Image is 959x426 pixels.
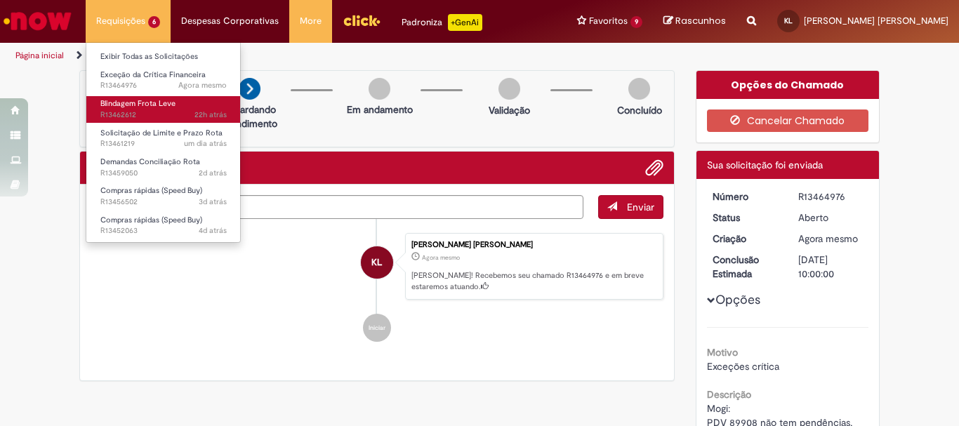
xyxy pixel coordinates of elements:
span: 6 [148,16,160,28]
a: Exibir Todas as Solicitações [86,49,241,65]
a: Aberto R13464976 : Exceção da Crítica Financeira [86,67,241,93]
button: Adicionar anexos [645,159,663,177]
span: 22h atrás [194,109,227,120]
ul: Trilhas de página [11,43,629,69]
span: R13459050 [100,168,227,179]
a: Aberto R13461219 : Solicitação de Limite e Prazo Rota [86,126,241,152]
time: 30/08/2025 12:19:11 [422,253,460,262]
time: 30/08/2025 12:19:12 [178,80,227,91]
img: click_logo_yellow_360x200.png [343,10,381,31]
dt: Conclusão Estimada [702,253,788,281]
img: arrow-next.png [239,78,260,100]
span: Agora mesmo [178,80,227,91]
div: R13464976 [798,189,864,204]
p: Aguardando atendimento [216,102,284,131]
p: Validação [489,103,530,117]
img: ServiceNow [1,7,74,35]
a: Página inicial [15,50,64,61]
img: img-circle-grey.png [498,78,520,100]
div: Padroniza [402,14,482,31]
span: Solicitação de Limite e Prazo Rota [100,128,223,138]
div: 30/08/2025 12:19:11 [798,232,864,246]
a: Aberto R13456502 : Compras rápidas (Speed Buy) [86,183,241,209]
time: 27/08/2025 11:54:09 [199,225,227,236]
span: 4d atrás [199,225,227,236]
span: Exceções crítica [707,360,779,373]
p: Concluído [617,103,662,117]
time: 30/08/2025 12:19:11 [798,232,858,245]
b: Motivo [707,346,738,359]
span: Rascunhos [675,14,726,27]
span: Compras rápidas (Speed Buy) [100,185,202,196]
span: R13456502 [100,197,227,208]
span: 2d atrás [199,168,227,178]
div: Kaline De Padua Linares [361,246,393,279]
span: Compras rápidas (Speed Buy) [100,215,202,225]
span: Sua solicitação foi enviada [707,159,823,171]
span: Exceção da Crítica Financeira [100,69,206,80]
li: Kaline De Padua Linares [91,233,663,300]
p: Em andamento [347,102,413,117]
div: Opções do Chamado [696,71,880,99]
span: um dia atrás [184,138,227,149]
time: 29/08/2025 09:51:48 [184,138,227,149]
span: 9 [630,16,642,28]
span: Requisições [96,14,145,28]
time: 28/08/2025 16:15:47 [199,168,227,178]
dt: Criação [702,232,788,246]
span: Favoritos [589,14,628,28]
a: Aberto R13462612 : Blindagem Frota Leve [86,96,241,122]
span: Enviar [627,201,654,213]
img: img-circle-grey.png [628,78,650,100]
button: Cancelar Chamado [707,109,869,132]
dt: Número [702,189,788,204]
span: Despesas Corporativas [181,14,279,28]
div: [PERSON_NAME] [PERSON_NAME] [411,241,656,249]
p: +GenAi [448,14,482,31]
span: R13464976 [100,80,227,91]
b: Descrição [707,388,751,401]
span: R13452063 [100,225,227,237]
span: KL [784,16,793,25]
textarea: Digite sua mensagem aqui... [91,195,583,219]
div: [DATE] 10:00:00 [798,253,864,281]
img: img-circle-grey.png [369,78,390,100]
ul: Requisições [86,42,241,243]
time: 28/08/2025 10:07:32 [199,197,227,207]
button: Enviar [598,195,663,219]
div: Aberto [798,211,864,225]
span: KL [371,246,382,279]
p: [PERSON_NAME]! Recebemos seu chamado R13464976 e em breve estaremos atuando. [411,270,656,292]
span: More [300,14,322,28]
a: Aberto R13459050 : Demandas Conciliação Rota [86,154,241,180]
dt: Status [702,211,788,225]
a: Rascunhos [663,15,726,28]
span: Blindagem Frota Leve [100,98,176,109]
span: Agora mesmo [422,253,460,262]
span: Demandas Conciliação Rota [100,157,200,167]
time: 29/08/2025 14:18:54 [194,109,227,120]
span: Agora mesmo [798,232,858,245]
span: [PERSON_NAME] [PERSON_NAME] [804,15,948,27]
span: R13461219 [100,138,227,149]
span: 3d atrás [199,197,227,207]
ul: Histórico de tíquete [91,219,663,357]
span: R13462612 [100,109,227,121]
a: Aberto R13452063 : Compras rápidas (Speed Buy) [86,213,241,239]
